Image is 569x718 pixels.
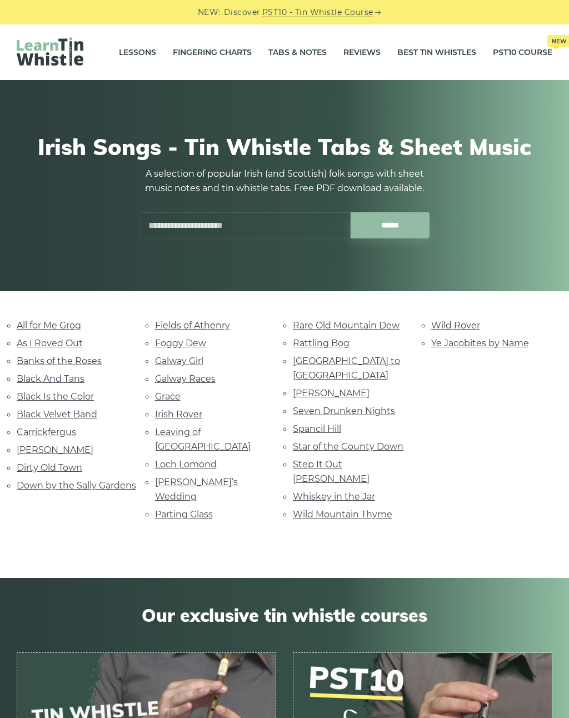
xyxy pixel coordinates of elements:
[17,356,102,366] a: Banks of the Roses
[155,427,251,452] a: Leaving of [GEOGRAPHIC_DATA]
[431,338,529,348] a: Ye Jacobites by Name
[17,480,136,491] a: Down by the Sally Gardens
[17,391,94,402] a: Black Is the Color
[397,38,476,66] a: Best Tin Whistles
[493,38,552,66] a: PST10 CourseNew
[343,38,381,66] a: Reviews
[119,38,156,66] a: Lessons
[293,406,395,416] a: Seven Drunken Nights
[268,38,327,66] a: Tabs & Notes
[155,409,202,420] a: Irish Rover
[22,133,547,160] h1: Irish Songs - Tin Whistle Tabs & Sheet Music
[17,37,83,66] img: LearnTinWhistle.com
[155,477,238,502] a: [PERSON_NAME]’s Wedding
[155,459,217,470] a: Loch Lomond
[293,338,350,348] a: Rattling Bog
[17,409,97,420] a: Black Velvet Band
[293,388,370,398] a: [PERSON_NAME]
[293,356,400,381] a: [GEOGRAPHIC_DATA] to [GEOGRAPHIC_DATA]
[155,391,181,402] a: Grace
[17,445,93,455] a: [PERSON_NAME]
[155,356,203,366] a: Galway Girl
[293,441,403,452] a: Star of the County Down
[155,373,216,384] a: Galway Races
[17,320,81,331] a: All for Me Grog
[17,427,76,437] a: Carrickfergus
[293,459,370,484] a: Step It Out [PERSON_NAME]
[17,605,552,626] span: Our exclusive tin whistle courses
[134,167,435,196] p: A selection of popular Irish (and Scottish) folk songs with sheet music notes and tin whistle tab...
[17,462,82,473] a: Dirty Old Town
[293,491,375,502] a: Whiskey in the Jar
[293,423,341,434] a: Spancil Hill
[155,320,230,331] a: Fields of Athenry
[155,338,206,348] a: Foggy Dew
[293,320,400,331] a: Rare Old Mountain Dew
[431,320,480,331] a: Wild Rover
[155,509,213,520] a: Parting Glass
[293,509,392,520] a: Wild Mountain Thyme
[173,38,252,66] a: Fingering Charts
[17,338,83,348] a: As I Roved Out
[17,373,84,384] a: Black And Tans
